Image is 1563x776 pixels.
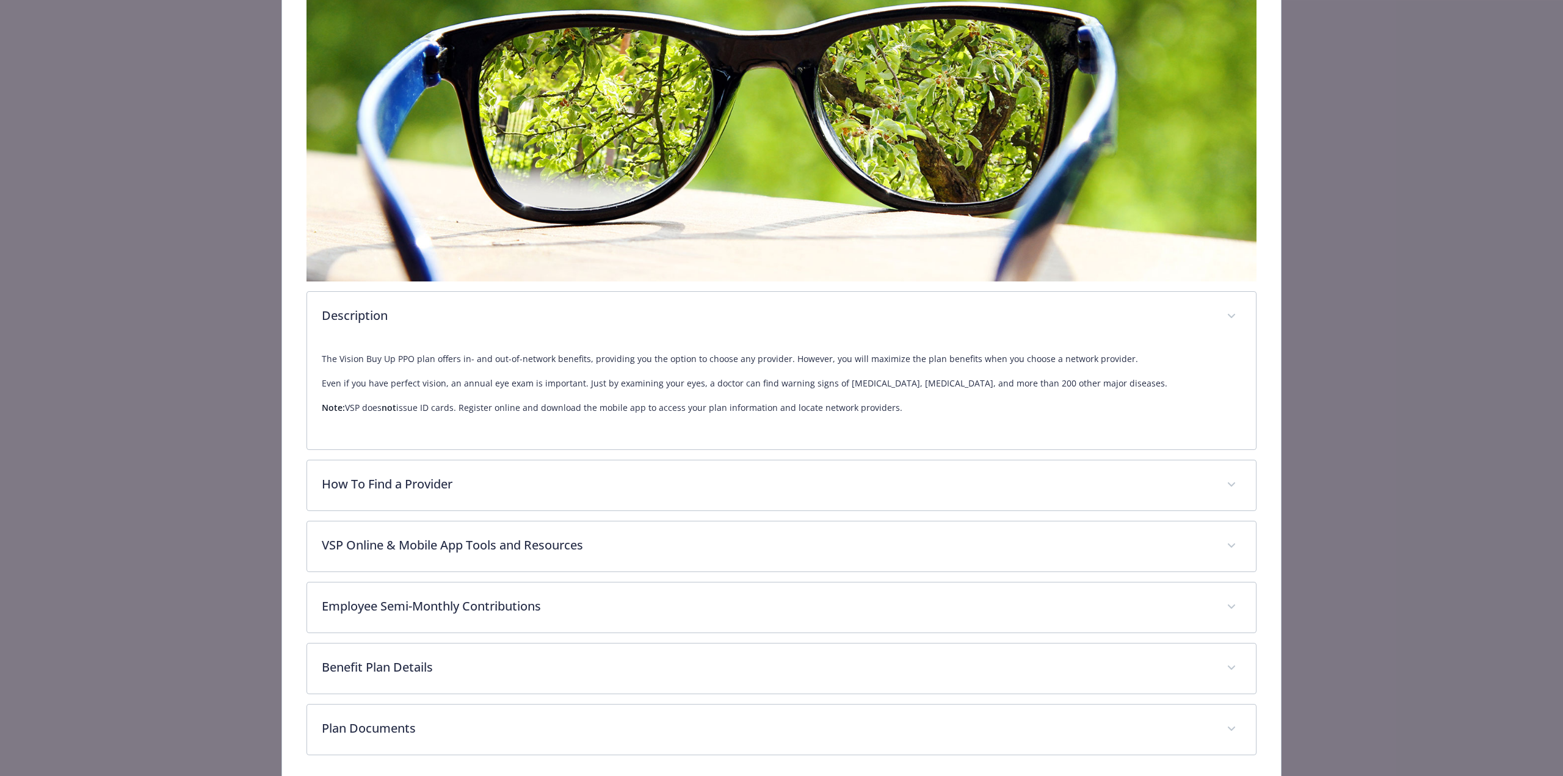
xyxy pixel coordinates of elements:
strong: Note: [322,402,345,413]
p: Plan Documents [322,719,1212,738]
p: Benefit Plan Details [322,658,1212,676]
p: Employee Semi-Monthly Contributions [322,597,1212,615]
div: VSP Online & Mobile App Tools and Resources [307,521,1256,571]
p: How To Find a Provider [322,475,1212,493]
p: The Vision Buy Up PPO plan offers in- and out-of-network benefits, providing you the option to ch... [322,352,1241,366]
p: Even if you have perfect vision, an annual eye exam is important. Just by examining your eyes, a ... [322,376,1241,391]
div: Benefit Plan Details [307,644,1256,694]
div: Plan Documents [307,705,1256,755]
p: VSP does issue ID cards. Register online and download the mobile app to access your plan informat... [322,401,1241,415]
div: How To Find a Provider [307,460,1256,510]
strong: not [382,402,396,413]
div: Description [307,342,1256,449]
div: Description [307,292,1256,342]
div: Employee Semi-Monthly Contributions [307,582,1256,633]
p: Description [322,306,1212,325]
p: VSP Online & Mobile App Tools and Resources [322,536,1212,554]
